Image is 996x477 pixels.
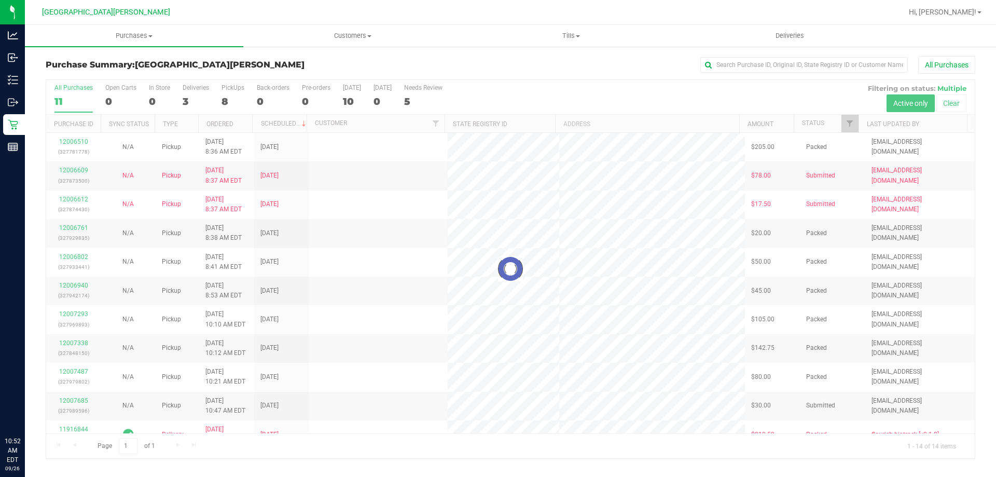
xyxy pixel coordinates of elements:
iframe: Resource center [10,394,41,425]
inline-svg: Inventory [8,75,18,85]
a: Tills [462,25,680,47]
a: Customers [243,25,462,47]
inline-svg: Inbound [8,52,18,63]
inline-svg: Reports [8,142,18,152]
inline-svg: Analytics [8,30,18,40]
a: Deliveries [681,25,899,47]
span: Tills [462,31,680,40]
span: [GEOGRAPHIC_DATA][PERSON_NAME] [135,60,305,70]
inline-svg: Retail [8,119,18,130]
p: 10:52 AM EDT [5,437,20,465]
p: 09/26 [5,465,20,472]
inline-svg: Outbound [8,97,18,107]
span: Customers [244,31,461,40]
h3: Purchase Summary: [46,60,355,70]
a: Purchases [25,25,243,47]
input: Search Purchase ID, Original ID, State Registry ID or Customer Name... [700,57,908,73]
span: [GEOGRAPHIC_DATA][PERSON_NAME] [42,8,170,17]
span: Deliveries [762,31,818,40]
span: Purchases [25,31,243,40]
span: Hi, [PERSON_NAME]! [909,8,976,16]
button: All Purchases [918,56,975,74]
